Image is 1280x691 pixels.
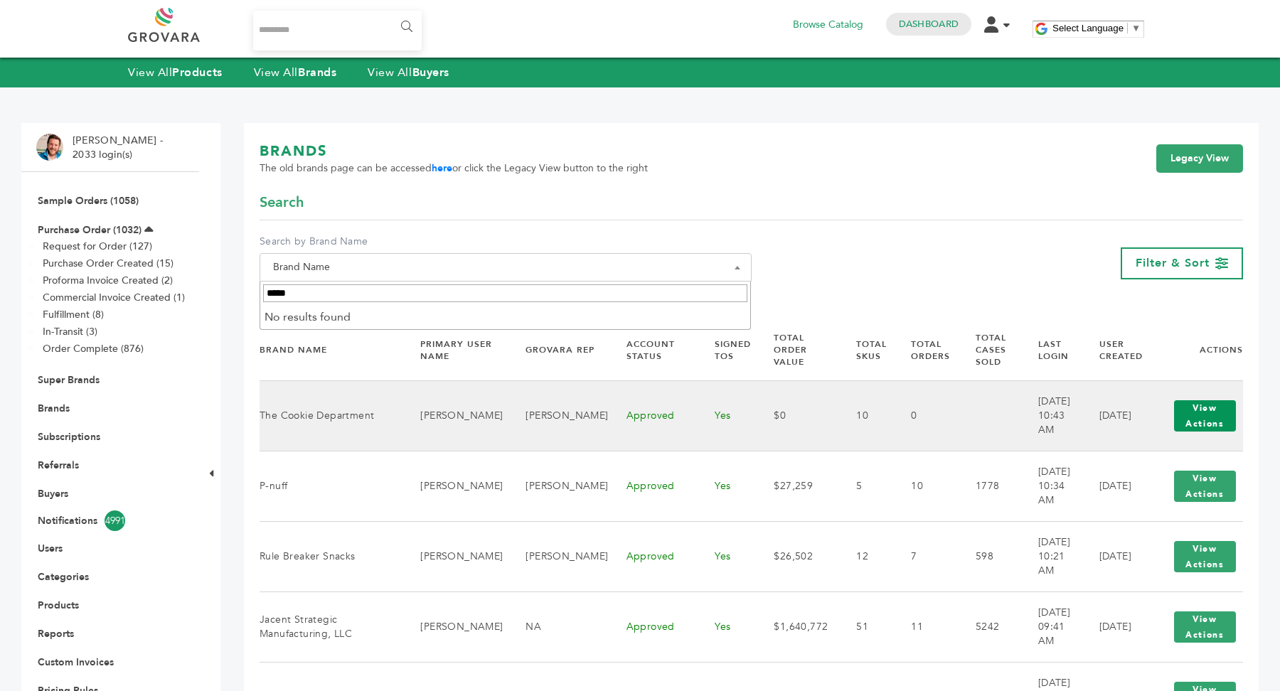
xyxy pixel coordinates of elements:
[1174,471,1236,502] button: View Actions
[38,430,100,444] a: Subscriptions
[43,240,152,253] a: Request for Order (127)
[1082,380,1149,451] td: [DATE]
[38,223,142,237] a: Purchase Order (1032)
[893,591,958,662] td: 11
[43,274,173,287] a: Proforma Invoice Created (2)
[697,521,756,591] td: Yes
[609,380,698,451] td: Approved
[38,194,139,208] a: Sample Orders (1058)
[1082,451,1149,521] td: [DATE]
[1174,611,1236,643] button: View Actions
[756,320,838,380] th: Total Order Value
[172,65,222,80] strong: Products
[1156,144,1243,173] a: Legacy View
[43,342,144,355] a: Order Complete (876)
[260,320,402,380] th: Brand Name
[402,521,508,591] td: [PERSON_NAME]
[609,320,698,380] th: Account Status
[38,627,74,641] a: Reports
[260,591,402,662] td: Jacent Strategic Manufacturing, LLC
[1082,521,1149,591] td: [DATE]
[128,65,223,80] a: View AllProducts
[609,521,698,591] td: Approved
[697,451,756,521] td: Yes
[609,591,698,662] td: Approved
[697,380,756,451] td: Yes
[1052,23,1141,33] a: Select Language​
[253,11,422,50] input: Search...
[432,161,452,175] a: here
[260,521,402,591] td: Rule Breaker Snacks
[260,235,752,249] label: Search by Brand Name
[38,487,68,500] a: Buyers
[402,451,508,521] td: [PERSON_NAME]
[1149,320,1243,380] th: Actions
[1020,380,1082,451] td: [DATE] 10:43 AM
[508,591,608,662] td: NA
[73,134,166,161] li: [PERSON_NAME] - 2033 login(s)
[838,521,893,591] td: 12
[254,65,337,80] a: View AllBrands
[105,510,125,531] span: 4991
[38,599,79,612] a: Products
[402,380,508,451] td: [PERSON_NAME]
[838,320,893,380] th: Total SKUs
[260,253,752,282] span: Brand Name
[838,591,893,662] td: 51
[402,320,508,380] th: Primary User Name
[1174,400,1236,432] button: View Actions
[43,257,174,270] a: Purchase Order Created (15)
[838,380,893,451] td: 10
[793,17,863,33] a: Browse Catalog
[697,591,756,662] td: Yes
[38,402,70,415] a: Brands
[260,305,751,329] li: No results found
[38,510,183,531] a: Notifications4991
[1082,591,1149,662] td: [DATE]
[899,18,959,31] a: Dashboard
[1131,23,1141,33] span: ▼
[756,591,838,662] td: $1,640,772
[260,161,648,176] span: The old brands page can be accessed or click the Legacy View button to the right
[1136,255,1210,271] span: Filter & Sort
[368,65,449,80] a: View AllBuyers
[609,451,698,521] td: Approved
[298,65,336,80] strong: Brands
[1020,591,1082,662] td: [DATE] 09:41 AM
[893,451,958,521] td: 10
[260,451,402,521] td: P-nuff
[267,257,744,277] span: Brand Name
[838,451,893,521] td: 5
[1052,23,1124,33] span: Select Language
[38,570,89,584] a: Categories
[893,320,958,380] th: Total Orders
[260,141,648,161] h1: BRANDS
[43,291,185,304] a: Commercial Invoice Created (1)
[1082,320,1149,380] th: User Created
[43,308,104,321] a: Fulfillment (8)
[508,451,608,521] td: [PERSON_NAME]
[508,521,608,591] td: [PERSON_NAME]
[38,542,63,555] a: Users
[1020,521,1082,591] td: [DATE] 10:21 AM
[38,459,79,472] a: Referrals
[508,320,608,380] th: Grovara Rep
[756,521,838,591] td: $26,502
[38,373,100,387] a: Super Brands
[260,193,304,213] span: Search
[508,380,608,451] td: [PERSON_NAME]
[412,65,449,80] strong: Buyers
[756,451,838,521] td: $27,259
[1020,320,1082,380] th: Last Login
[260,380,402,451] td: The Cookie Department
[893,380,958,451] td: 0
[958,521,1020,591] td: 598
[893,521,958,591] td: 7
[697,320,756,380] th: Signed TOS
[38,655,114,669] a: Custom Invoices
[263,284,748,302] input: Search
[1020,451,1082,521] td: [DATE] 10:34 AM
[958,591,1020,662] td: 5242
[402,591,508,662] td: [PERSON_NAME]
